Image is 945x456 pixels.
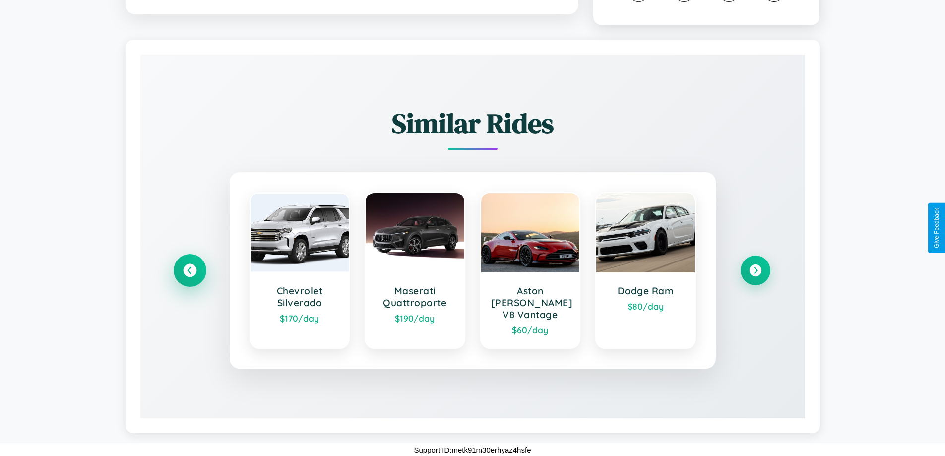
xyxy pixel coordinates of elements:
a: Dodge Ram$80/day [595,192,696,349]
a: Chevrolet Silverado$170/day [250,192,350,349]
div: $ 80 /day [606,301,685,312]
div: Give Feedback [933,208,940,248]
h2: Similar Rides [175,104,770,142]
h3: Maserati Quattroporte [376,285,454,309]
div: $ 190 /day [376,313,454,324]
div: $ 170 /day [260,313,339,324]
a: Maserati Quattroporte$190/day [365,192,465,349]
a: Aston [PERSON_NAME] V8 Vantage$60/day [480,192,581,349]
h3: Chevrolet Silverado [260,285,339,309]
h3: Dodge Ram [606,285,685,297]
h3: Aston [PERSON_NAME] V8 Vantage [491,285,570,321]
div: $ 60 /day [491,325,570,335]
